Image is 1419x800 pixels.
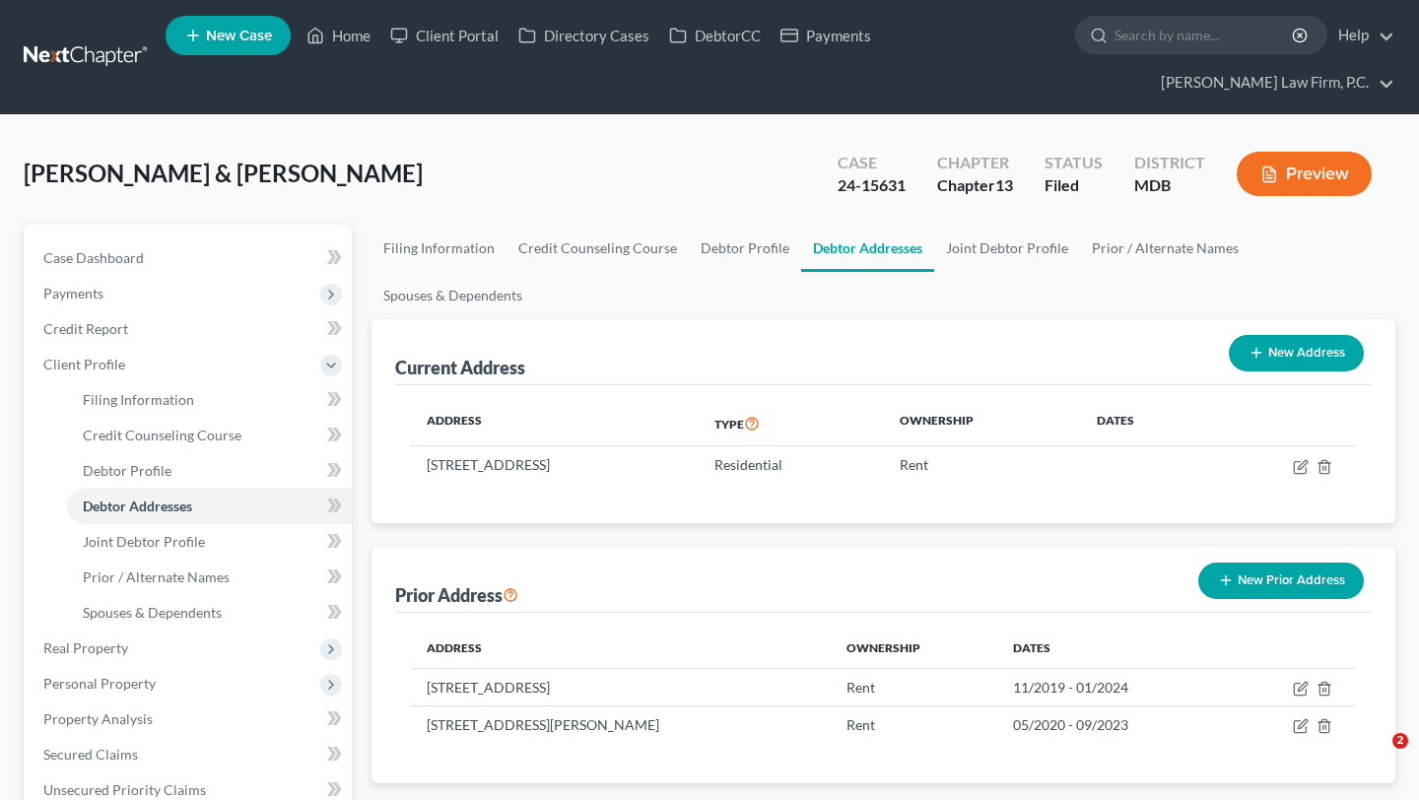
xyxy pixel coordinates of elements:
a: [PERSON_NAME] Law Firm, P.C. [1151,65,1394,100]
td: Rent [831,668,998,705]
span: Credit Counseling Course [83,427,241,443]
td: Residential [699,446,884,484]
div: Chapter [937,174,1013,197]
td: Rent [831,706,998,744]
span: Debtor Addresses [83,498,192,514]
a: Credit Counseling Course [507,225,689,272]
th: Type [699,401,884,446]
span: Client Profile [43,356,125,372]
td: [STREET_ADDRESS] [411,668,831,705]
td: [STREET_ADDRESS][PERSON_NAME] [411,706,831,744]
span: Real Property [43,639,128,656]
span: Spouses & Dependents [83,604,222,621]
div: Current Address [395,356,525,379]
th: Ownership [831,629,998,668]
span: Filing Information [83,391,194,408]
input: Search by name... [1115,17,1295,53]
a: Property Analysis [28,701,352,737]
a: Debtor Profile [689,225,801,272]
a: Debtor Profile [67,453,352,489]
span: Credit Report [43,320,128,337]
span: Prior / Alternate Names [83,568,230,585]
span: Unsecured Priority Claims [43,781,206,798]
span: 2 [1392,733,1408,749]
a: Credit Report [28,311,352,347]
div: Prior Address [395,583,518,607]
th: Address [411,629,831,668]
span: New Case [206,29,272,43]
a: Spouses & Dependents [372,272,534,319]
span: Joint Debtor Profile [83,533,205,550]
a: Directory Cases [508,18,659,53]
a: Client Portal [380,18,508,53]
th: Ownership [884,401,1080,446]
a: Credit Counseling Course [67,418,352,453]
a: Help [1328,18,1394,53]
th: Dates [1081,401,1209,446]
div: Filed [1045,174,1103,197]
span: Debtor Profile [83,462,171,479]
span: [PERSON_NAME] & [PERSON_NAME] [24,159,423,187]
a: Filing Information [67,382,352,418]
div: District [1134,152,1205,174]
a: Case Dashboard [28,240,352,276]
div: Chapter [937,152,1013,174]
a: Joint Debtor Profile [934,225,1080,272]
span: Case Dashboard [43,249,144,266]
span: Property Analysis [43,710,153,727]
td: [STREET_ADDRESS] [411,446,699,484]
a: Spouses & Dependents [67,595,352,631]
th: Address [411,401,699,446]
td: Rent [884,446,1080,484]
div: Case [838,152,906,174]
span: Personal Property [43,675,156,692]
div: MDB [1134,174,1205,197]
td: 05/2020 - 09/2023 [997,706,1231,744]
span: Secured Claims [43,746,138,763]
a: Filing Information [372,225,507,272]
a: DebtorCC [659,18,771,53]
a: Joint Debtor Profile [67,524,352,560]
a: Secured Claims [28,737,352,772]
iframe: Intercom live chat [1352,733,1399,780]
span: Payments [43,285,103,301]
a: Debtor Addresses [801,225,934,272]
a: Prior / Alternate Names [67,560,352,595]
button: New Prior Address [1198,563,1364,599]
button: Preview [1237,152,1372,196]
a: Prior / Alternate Names [1080,225,1250,272]
div: 24-15631 [838,174,906,197]
a: Home [297,18,380,53]
td: 11/2019 - 01/2024 [997,668,1231,705]
div: Status [1045,152,1103,174]
a: Payments [771,18,881,53]
span: 13 [995,175,1013,194]
button: New Address [1229,335,1364,371]
th: Dates [997,629,1231,668]
a: Debtor Addresses [67,489,352,524]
